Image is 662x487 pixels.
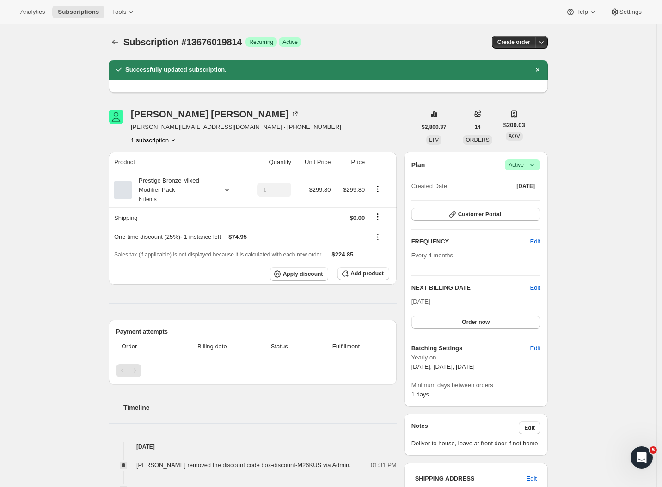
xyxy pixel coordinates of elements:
[309,186,331,193] span: $299.80
[411,344,530,353] h6: Batching Settings
[337,267,389,280] button: Add product
[109,442,397,451] h4: [DATE]
[411,381,540,390] span: Minimum days between orders
[527,474,537,483] span: Edit
[474,123,480,131] span: 14
[136,462,351,469] span: [PERSON_NAME] removed the discount code box-discount-M26KUS via Admin.
[619,8,642,16] span: Settings
[123,37,242,47] span: Subscription #13676019814
[411,208,540,221] button: Customer Portal
[530,283,540,292] button: Edit
[511,180,540,193] button: [DATE]
[411,353,540,362] span: Yearly on
[15,6,50,18] button: Analytics
[575,8,588,16] span: Help
[332,251,354,258] span: $224.85
[422,123,446,131] span: $2,800.37
[503,121,525,130] span: $200.03
[560,6,602,18] button: Help
[370,184,385,194] button: Product actions
[526,161,527,169] span: |
[411,182,447,191] span: Created Date
[109,152,245,172] th: Product
[605,6,647,18] button: Settings
[411,237,530,246] h2: FREQUENCY
[116,364,389,377] nav: Pagination
[411,160,425,170] h2: Plan
[371,461,397,470] span: 01:31 PM
[308,342,383,351] span: Fulfillment
[466,137,489,143] span: ORDERS
[469,121,486,134] button: 14
[282,38,298,46] span: Active
[245,152,294,172] th: Quantity
[411,316,540,329] button: Order now
[132,176,215,204] div: Prestige Bronze Mixed Modifier Pack
[112,8,126,16] span: Tools
[411,421,519,434] h3: Notes
[343,186,365,193] span: $299.80
[109,36,122,49] button: Subscriptions
[411,252,453,259] span: Every 4 months
[125,65,227,74] h2: Successfully updated subscription.
[370,212,385,222] button: Shipping actions
[174,342,251,351] span: Billing date
[116,327,389,336] h2: Payment attempts
[519,421,540,434] button: Edit
[531,63,544,76] button: Dismiss notification
[52,6,104,18] button: Subscriptions
[416,121,452,134] button: $2,800.37
[350,214,365,221] span: $0.00
[530,344,540,353] span: Edit
[114,251,323,258] span: Sales tax (if applicable) is not displayed because it is calculated with each new order.
[106,6,141,18] button: Tools
[270,267,329,281] button: Apply discount
[131,135,178,145] button: Product actions
[411,298,430,305] span: [DATE]
[131,122,341,132] span: [PERSON_NAME][EMAIL_ADDRESS][DOMAIN_NAME] · [PHONE_NUMBER]
[462,318,490,326] span: Order now
[411,391,429,398] span: 1 days
[530,237,540,246] span: Edit
[411,439,540,448] span: Deliver to house, leave at front door if not home
[114,232,365,242] div: One time discount (25%) - 1 instance left
[516,183,535,190] span: [DATE]
[116,336,172,357] th: Order
[525,234,546,249] button: Edit
[631,446,653,469] iframe: Intercom live chat
[227,232,247,242] span: - $74.95
[509,133,520,140] span: AOV
[650,446,657,454] span: 5
[58,8,99,16] span: Subscriptions
[333,152,368,172] th: Price
[249,38,273,46] span: Recurring
[525,341,546,356] button: Edit
[415,474,527,483] h3: SHIPPING ADDRESS
[350,270,383,277] span: Add product
[458,211,501,218] span: Customer Portal
[123,403,397,412] h2: Timeline
[411,363,475,370] span: [DATE], [DATE], [DATE]
[139,196,157,202] small: 6 items
[294,152,333,172] th: Unit Price
[283,270,323,278] span: Apply discount
[429,137,439,143] span: LTV
[411,283,530,292] h2: NEXT BILLING DATE
[497,38,530,46] span: Create order
[131,110,300,119] div: [PERSON_NAME] [PERSON_NAME]
[256,342,303,351] span: Status
[109,207,245,228] th: Shipping
[109,110,123,124] span: Leanne Mills
[492,36,536,49] button: Create order
[509,160,537,170] span: Active
[20,8,45,16] span: Analytics
[521,471,542,486] button: Edit
[524,424,535,432] span: Edit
